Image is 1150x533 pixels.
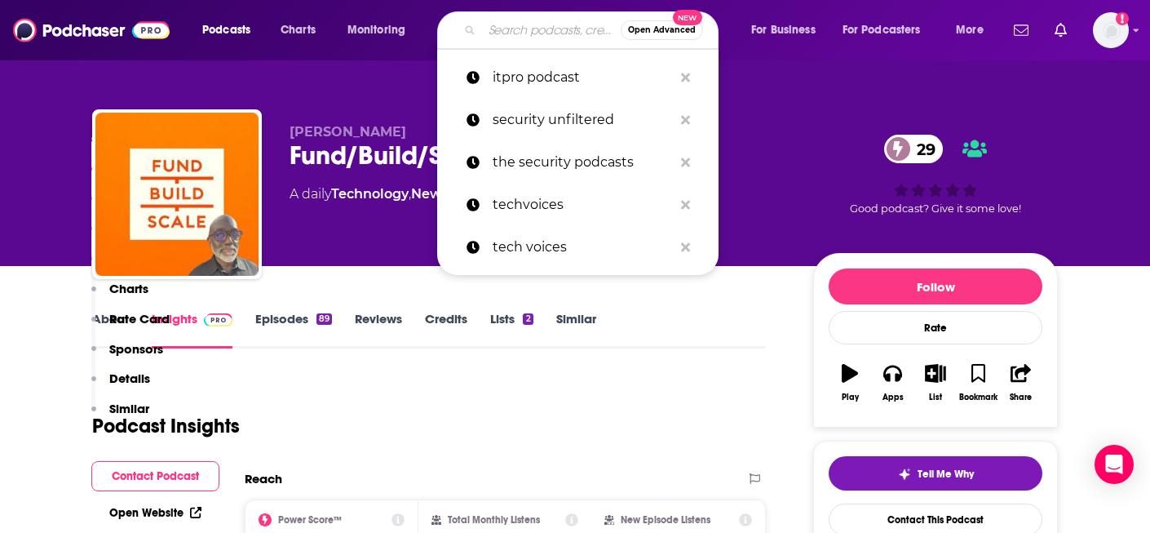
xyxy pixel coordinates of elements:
[898,468,911,481] img: tell me why sparkle
[109,341,163,357] p: Sponsors
[437,141,719,184] a: the security podcasts
[425,311,467,349] a: Credits
[493,141,673,184] p: the security podcasts
[95,113,259,276] img: Fund/Build/Scale
[832,17,944,43] button: open menu
[1000,353,1042,412] button: Share
[91,461,219,491] button: Contact Podcast
[281,19,316,42] span: Charts
[409,186,411,202] span: ,
[290,124,406,140] span: [PERSON_NAME]
[1010,393,1032,402] div: Share
[621,514,710,526] h2: New Episode Listens
[91,341,163,371] button: Sponsors
[918,468,974,481] span: Tell Me Why
[109,506,201,520] a: Open Website
[109,311,170,326] p: Rate Card
[331,186,409,202] a: Technology
[1048,16,1073,44] a: Show notifications dropdown
[843,19,921,42] span: For Podcasters
[884,135,944,163] a: 29
[1093,12,1129,48] button: Show profile menu
[740,17,836,43] button: open menu
[336,17,427,43] button: open menu
[255,311,332,349] a: Episodes89
[944,17,1004,43] button: open menu
[270,17,325,43] a: Charts
[316,313,332,325] div: 89
[956,19,984,42] span: More
[957,353,999,412] button: Bookmark
[914,353,957,412] button: List
[91,311,170,341] button: Rate Card
[959,393,997,402] div: Bookmark
[109,371,150,386] p: Details
[109,401,149,416] p: Similar
[490,311,533,349] a: Lists2
[621,20,703,40] button: Open AdvancedNew
[411,186,449,202] a: News
[1093,12,1129,48] span: Logged in as biancagorospe
[347,19,405,42] span: Monitoring
[751,19,816,42] span: For Business
[278,514,342,526] h2: Power Score™
[453,11,734,49] div: Search podcasts, credits, & more...
[556,311,596,349] a: Similar
[493,184,673,226] p: techvoices
[482,17,621,43] input: Search podcasts, credits, & more...
[437,99,719,141] a: security unfiltered
[202,19,250,42] span: Podcasts
[1116,12,1129,25] svg: Add a profile image
[882,393,904,402] div: Apps
[290,184,599,204] div: A daily podcast
[493,226,673,269] p: tech voices
[842,393,859,402] div: Play
[829,353,871,412] button: Play
[1095,445,1134,484] div: Open Intercom Messenger
[900,135,944,163] span: 29
[91,371,150,401] button: Details
[13,15,170,46] img: Podchaser - Follow, Share and Rate Podcasts
[673,10,702,25] span: New
[437,226,719,269] a: tech voices
[850,202,1021,215] span: Good podcast? Give it some love!
[448,514,540,526] h2: Total Monthly Listens
[829,269,1042,304] button: Follow
[355,311,402,349] a: Reviews
[493,99,673,141] p: security unfiltered
[813,124,1058,225] div: 29Good podcast? Give it some love!
[523,313,533,325] div: 2
[829,456,1042,491] button: tell me why sparkleTell Me Why
[1007,16,1035,44] a: Show notifications dropdown
[91,401,149,431] button: Similar
[191,17,272,43] button: open menu
[628,26,696,34] span: Open Advanced
[437,184,719,226] a: techvoices
[493,56,673,99] p: itpro podcast
[1093,12,1129,48] img: User Profile
[245,471,282,486] h2: Reach
[829,311,1042,344] div: Rate
[929,393,942,402] div: List
[437,56,719,99] a: itpro podcast
[871,353,913,412] button: Apps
